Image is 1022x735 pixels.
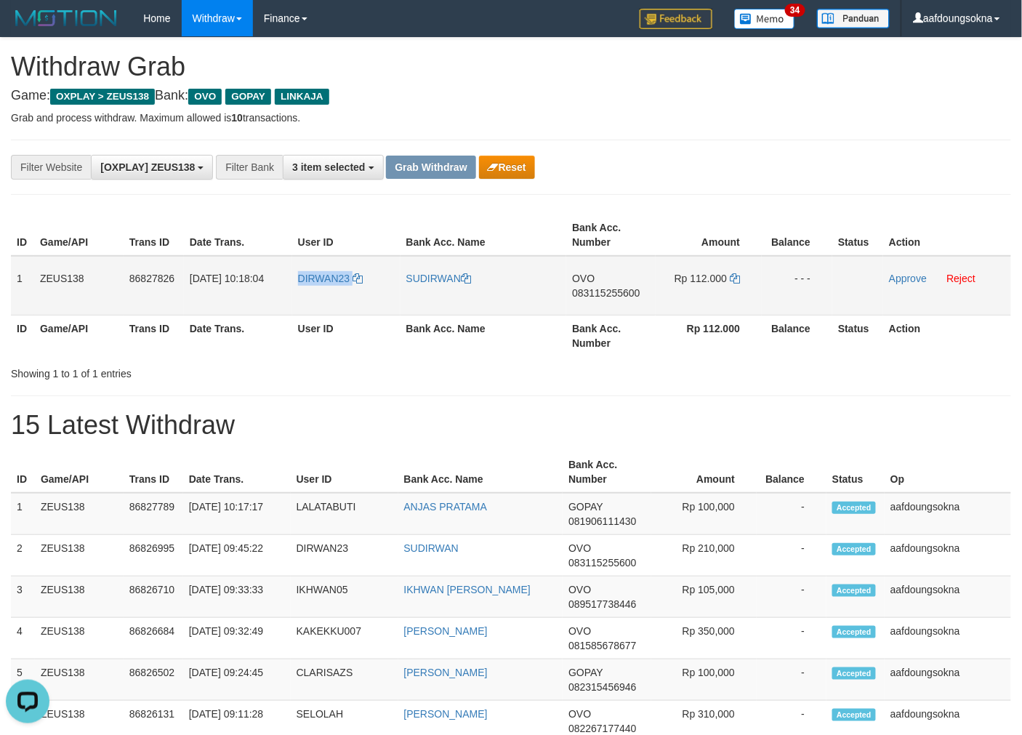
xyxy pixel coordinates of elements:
span: OVO [568,584,591,595]
td: 1 [11,493,35,535]
td: 86826684 [124,618,183,659]
td: aafdoungsokna [885,618,1011,659]
div: Filter Website [11,155,91,180]
span: Accepted [832,667,876,680]
img: Button%20Memo.svg [734,9,795,29]
td: Rp 100,000 [651,493,757,535]
span: DIRWAN23 [298,273,350,284]
td: Rp 105,000 [651,577,757,618]
span: Accepted [832,585,876,597]
td: 86826995 [124,535,183,577]
td: 86826502 [124,659,183,701]
td: ZEUS138 [35,493,124,535]
th: Action [883,214,1011,256]
th: ID [11,214,34,256]
td: KAKEKKU007 [291,618,398,659]
span: Copy 082315456946 to clipboard [568,681,636,693]
span: Copy 083115255600 to clipboard [572,287,640,299]
a: ANJAS PRATAMA [404,501,488,513]
button: Grab Withdraw [386,156,475,179]
strong: 10 [231,112,243,124]
td: 86826710 [124,577,183,618]
span: Copy 081906111430 to clipboard [568,515,636,527]
td: [DATE] 09:32:49 [183,618,291,659]
a: SUDIRWAN [404,542,459,554]
span: OVO [188,89,222,105]
button: Reset [479,156,535,179]
span: GOPAY [568,667,603,678]
td: - [757,659,826,701]
td: 86827789 [124,493,183,535]
button: 3 item selected [283,155,383,180]
span: Copy 089517738446 to clipboard [568,598,636,610]
th: Bank Acc. Number [566,214,656,256]
td: aafdoungsokna [885,535,1011,577]
div: Filter Bank [216,155,283,180]
th: ID [11,451,35,493]
a: SUDIRWAN [406,273,471,284]
th: Balance [757,451,826,493]
td: CLARISAZS [291,659,398,701]
td: ZEUS138 [35,659,124,701]
span: Copy 081585678677 to clipboard [568,640,636,651]
a: Copy 112000 to clipboard [730,273,740,284]
a: Approve [889,273,927,284]
a: [PERSON_NAME] [404,667,488,678]
span: Accepted [832,502,876,514]
td: Rp 210,000 [651,535,757,577]
td: 5 [11,659,35,701]
a: [PERSON_NAME] [404,708,488,720]
span: Accepted [832,543,876,555]
th: Game/API [34,214,124,256]
th: Game/API [35,451,124,493]
td: Rp 350,000 [651,618,757,659]
td: IKHWAN05 [291,577,398,618]
td: ZEUS138 [35,577,124,618]
td: aafdoungsokna [885,493,1011,535]
td: DIRWAN23 [291,535,398,577]
td: 4 [11,618,35,659]
span: OVO [572,273,595,284]
span: Accepted [832,626,876,638]
th: Date Trans. [184,214,292,256]
th: Rp 112.000 [656,315,762,356]
td: 1 [11,256,34,316]
button: Open LiveChat chat widget [6,6,49,49]
td: LALATABUTI [291,493,398,535]
span: [DATE] 10:18:04 [190,273,264,284]
img: MOTION_logo.png [11,7,121,29]
th: Date Trans. [183,451,291,493]
td: - [757,618,826,659]
th: Bank Acc. Number [563,451,651,493]
span: [OXPLAY] ZEUS138 [100,161,195,173]
span: 86827826 [129,273,174,284]
th: Op [885,451,1011,493]
span: OXPLAY > ZEUS138 [50,89,155,105]
h1: 15 Latest Withdraw [11,411,1011,440]
span: OVO [568,542,591,554]
span: OVO [568,708,591,720]
th: Status [832,315,883,356]
td: ZEUS138 [35,535,124,577]
a: [PERSON_NAME] [404,625,488,637]
th: User ID [292,214,401,256]
th: User ID [292,315,401,356]
span: 34 [785,4,805,17]
h4: Game: Bank: [11,89,1011,103]
th: Trans ID [124,315,184,356]
th: Status [832,214,883,256]
span: Copy 083115255600 to clipboard [568,557,636,569]
td: - [757,535,826,577]
span: GOPAY [225,89,271,105]
th: Bank Acc. Name [401,315,567,356]
td: aafdoungsokna [885,659,1011,701]
td: - [757,577,826,618]
th: User ID [291,451,398,493]
th: ID [11,315,34,356]
a: Reject [947,273,976,284]
td: Rp 100,000 [651,659,757,701]
td: [DATE] 09:24:45 [183,659,291,701]
th: Date Trans. [184,315,292,356]
a: IKHWAN [PERSON_NAME] [404,584,531,595]
td: ZEUS138 [35,618,124,659]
